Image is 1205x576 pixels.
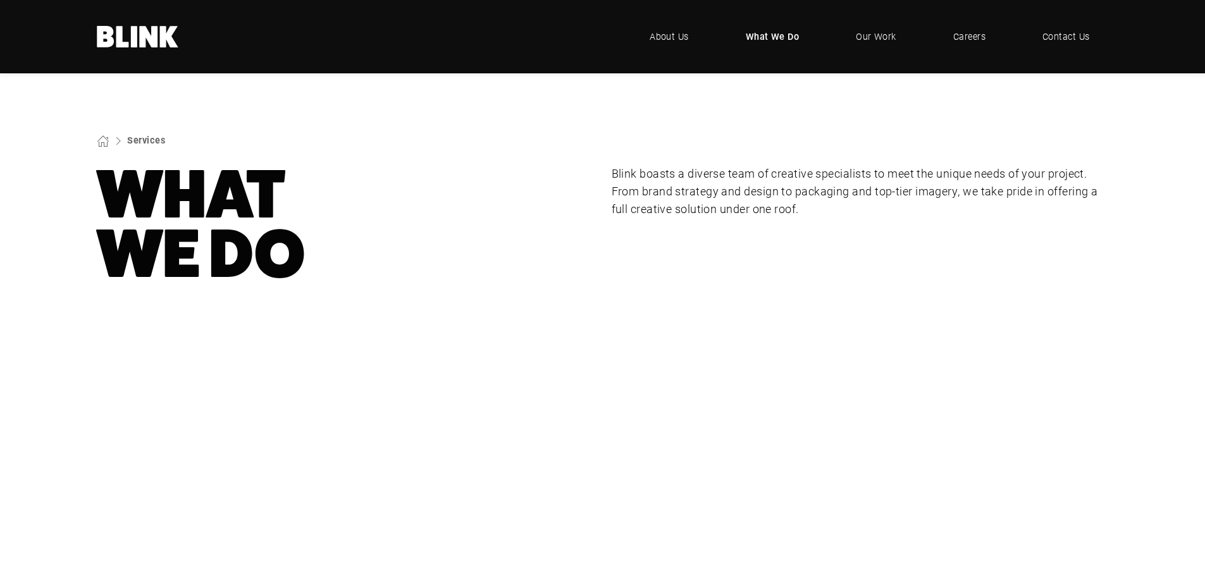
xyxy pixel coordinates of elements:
nobr: We Do [97,215,306,293]
a: Our Work [837,18,915,56]
span: Contact Us [1042,30,1090,44]
a: What We Do [727,18,819,56]
h1: What [97,165,594,284]
a: Contact Us [1023,18,1109,56]
span: About Us [650,30,689,44]
span: What We Do [746,30,800,44]
p: Blink boasts a diverse team of creative specialists to meet the unique needs of your project. Fro... [612,165,1109,218]
a: Services [127,134,165,146]
span: Careers [953,30,986,44]
span: Our Work [856,30,896,44]
a: Home [97,26,179,47]
a: About Us [631,18,708,56]
a: Careers [934,18,1004,56]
